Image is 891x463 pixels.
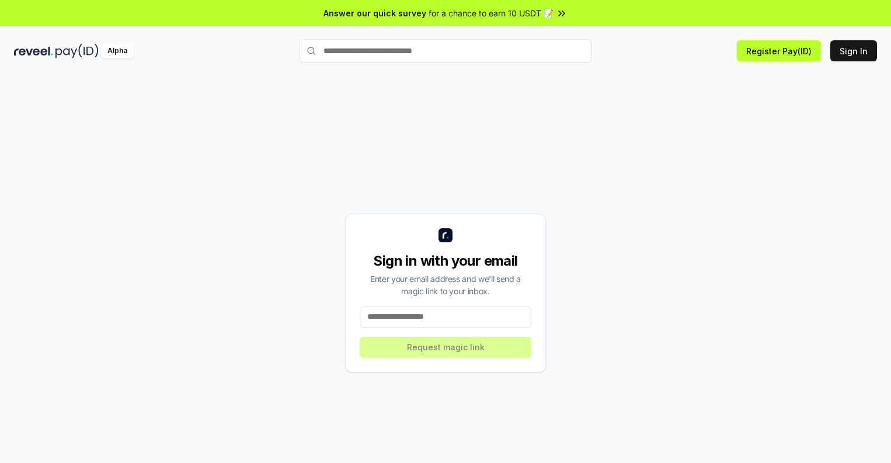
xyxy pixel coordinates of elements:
img: reveel_dark [14,44,53,58]
img: pay_id [55,44,99,58]
span: Answer our quick survey [323,7,426,19]
div: Enter your email address and we’ll send a magic link to your inbox. [360,273,531,297]
button: Sign In [830,40,877,61]
button: Register Pay(ID) [737,40,821,61]
div: Sign in with your email [360,252,531,270]
img: logo_small [438,228,453,242]
span: for a chance to earn 10 USDT 📝 [429,7,554,19]
div: Alpha [101,44,134,58]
